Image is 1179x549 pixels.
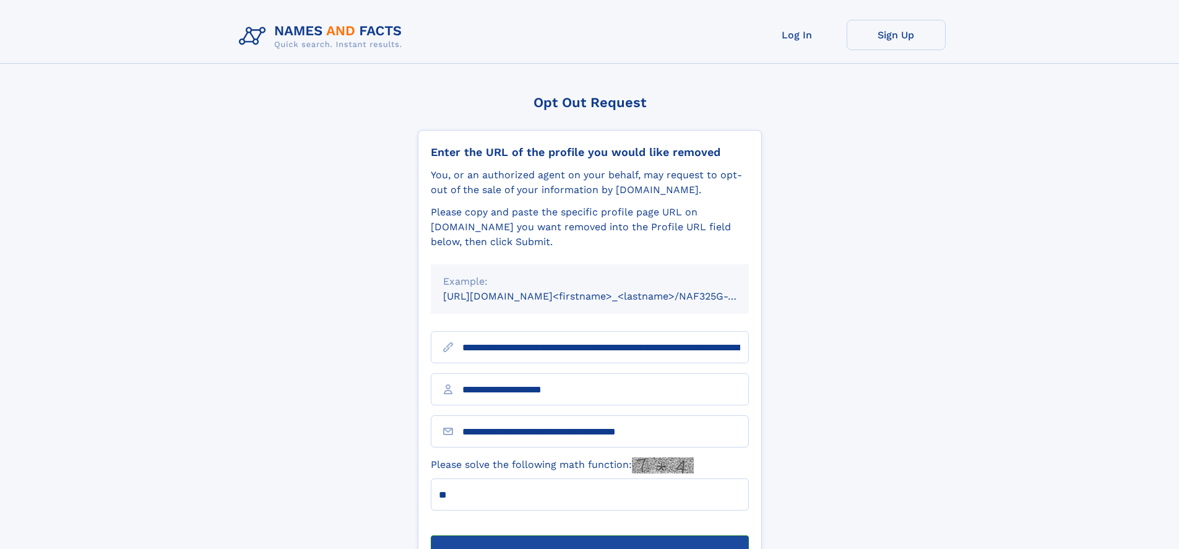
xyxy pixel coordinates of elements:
[431,205,749,249] div: Please copy and paste the specific profile page URL on [DOMAIN_NAME] you want removed into the Pr...
[443,290,772,302] small: [URL][DOMAIN_NAME]<firstname>_<lastname>/NAF325G-xxxxxxxx
[418,95,762,110] div: Opt Out Request
[748,20,847,50] a: Log In
[847,20,946,50] a: Sign Up
[431,168,749,197] div: You, or an authorized agent on your behalf, may request to opt-out of the sale of your informatio...
[234,20,412,53] img: Logo Names and Facts
[431,457,694,473] label: Please solve the following math function:
[443,274,736,289] div: Example:
[431,145,749,159] div: Enter the URL of the profile you would like removed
